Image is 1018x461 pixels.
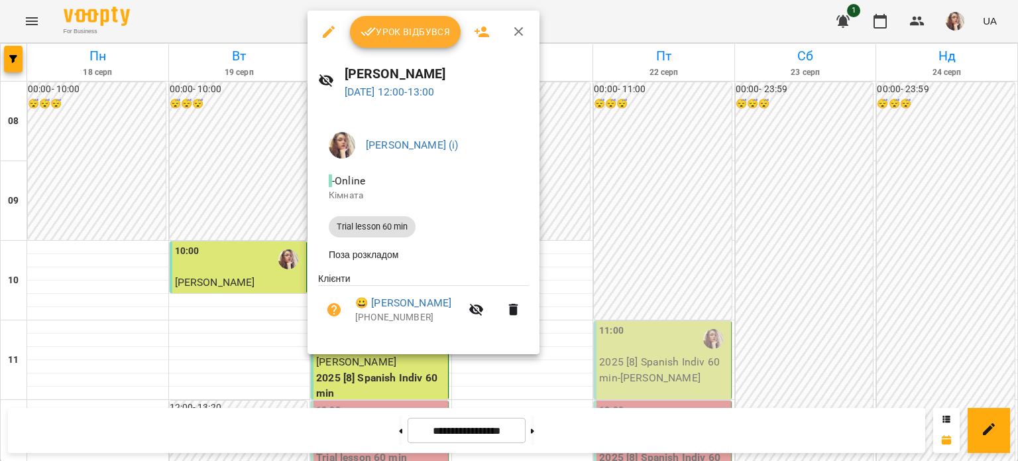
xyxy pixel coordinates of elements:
a: [DATE] 12:00-13:00 [345,86,435,98]
button: Урок відбувся [350,16,461,48]
a: 😀 [PERSON_NAME] [355,295,451,311]
img: 81cb2171bfcff7464404e752be421e56.JPG [329,132,355,159]
p: [PHONE_NUMBER] [355,311,461,324]
button: Візит ще не сплачено. Додати оплату? [318,294,350,326]
h6: [PERSON_NAME] [345,64,530,84]
a: [PERSON_NAME] (і) [366,139,459,151]
li: Поза розкладом [318,243,529,267]
p: Кімната [329,189,518,202]
span: - Online [329,174,368,187]
ul: Клієнти [318,272,529,338]
span: Урок відбувся [361,24,451,40]
span: Trial lesson 60 min [329,221,416,233]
